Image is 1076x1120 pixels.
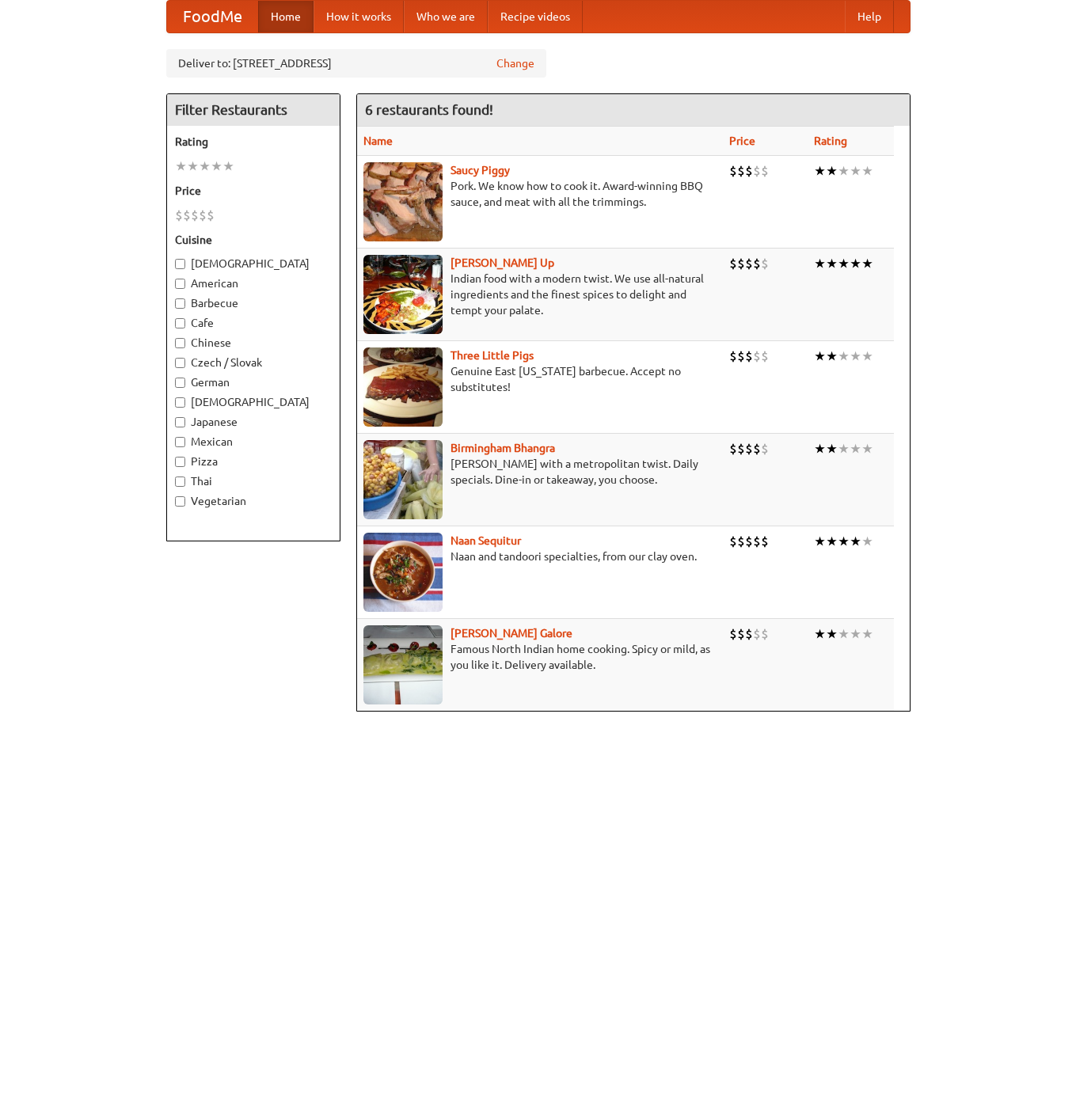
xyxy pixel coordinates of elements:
li: ★ [826,255,838,272]
b: Birmingham Bhangra [451,442,555,454]
a: Naan Sequitur [451,534,521,547]
p: Naan and tandoori specialties, from our clay oven. [363,549,717,564]
li: $ [761,255,769,272]
img: littlepigs.jpg [363,347,443,427]
a: [PERSON_NAME] Galore [451,627,572,640]
a: Name [363,135,393,147]
a: Three Little Pigs [451,349,534,362]
li: ★ [814,533,826,550]
li: ★ [826,162,838,180]
li: ★ [838,440,850,457]
a: Recipe videos [488,1,583,32]
li: ★ [850,162,861,180]
li: ★ [814,255,826,272]
p: Genuine East [US_STATE] barbecue. Accept no substitutes! [363,363,717,395]
li: ★ [838,347,850,365]
input: Cafe [175,318,185,328]
h4: Filter Restaurants [167,94,340,126]
input: Vegetarian [175,496,185,507]
img: naansequitur.jpg [363,533,443,612]
li: ★ [826,533,838,550]
li: ★ [838,162,850,180]
input: [DEMOGRAPHIC_DATA] [175,397,185,408]
li: ★ [826,625,838,643]
li: $ [745,347,753,365]
label: Barbecue [175,295,332,311]
li: ★ [211,158,222,175]
li: ★ [861,255,873,272]
ng-pluralize: 6 restaurants found! [365,102,493,117]
a: FoodMe [167,1,258,32]
input: Japanese [175,417,185,427]
label: Japanese [175,414,332,430]
li: ★ [199,158,211,175]
li: ★ [850,347,861,365]
li: $ [729,625,737,643]
label: [DEMOGRAPHIC_DATA] [175,394,332,410]
li: ★ [850,255,861,272]
img: currygalore.jpg [363,625,443,704]
label: Vegetarian [175,493,332,509]
li: ★ [838,255,850,272]
p: Indian food with a modern twist. We use all-natural ingredients and the finest spices to delight ... [363,271,717,318]
li: ★ [861,162,873,180]
li: ★ [850,533,861,550]
li: ★ [826,440,838,457]
li: ★ [861,625,873,643]
b: [PERSON_NAME] Up [451,256,554,269]
li: ★ [838,533,850,550]
h5: Cuisine [175,232,332,248]
a: Saucy Piggy [451,164,510,177]
li: ★ [814,625,826,643]
li: ★ [861,533,873,550]
li: $ [729,162,737,180]
li: $ [745,255,753,272]
li: ★ [850,625,861,643]
li: ★ [175,158,187,175]
label: Pizza [175,454,332,469]
a: Change [496,55,534,71]
li: $ [761,440,769,457]
label: Czech / Slovak [175,355,332,370]
li: ★ [814,162,826,180]
input: Pizza [175,457,185,467]
li: ★ [861,347,873,365]
li: $ [745,625,753,643]
li: $ [183,207,191,224]
li: ★ [850,440,861,457]
input: Barbecue [175,298,185,309]
li: $ [761,162,769,180]
li: $ [175,207,183,224]
li: $ [737,533,745,550]
li: $ [761,533,769,550]
a: Price [729,135,755,147]
li: ★ [222,158,234,175]
li: $ [729,440,737,457]
li: $ [737,625,745,643]
li: $ [753,440,761,457]
img: curryup.jpg [363,255,443,334]
li: $ [737,162,745,180]
li: $ [737,347,745,365]
li: ★ [814,347,826,365]
li: $ [761,625,769,643]
h5: Price [175,183,332,199]
li: ★ [814,440,826,457]
input: Mexican [175,437,185,447]
li: $ [753,533,761,550]
label: Thai [175,473,332,489]
li: ★ [826,347,838,365]
input: [DEMOGRAPHIC_DATA] [175,259,185,269]
div: Deliver to: [STREET_ADDRESS] [166,49,546,78]
li: ★ [187,158,199,175]
li: $ [745,162,753,180]
li: $ [737,440,745,457]
img: saucy.jpg [363,162,443,241]
li: $ [737,255,745,272]
h5: Rating [175,134,332,150]
li: $ [729,533,737,550]
li: ★ [838,625,850,643]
